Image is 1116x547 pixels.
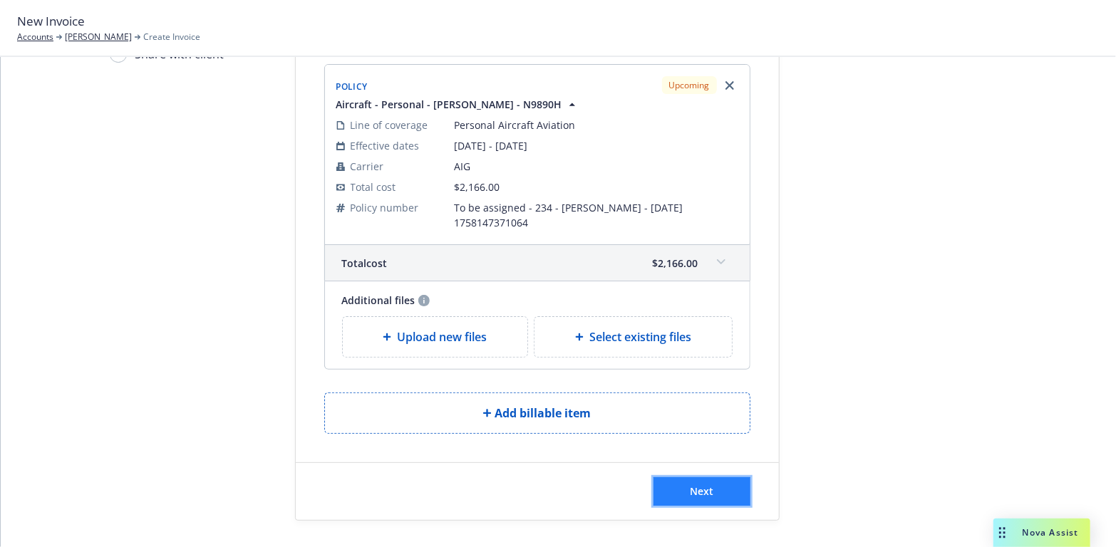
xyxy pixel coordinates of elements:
span: Select existing files [589,328,691,345]
span: Policy number [351,200,419,215]
span: Nova Assist [1023,526,1079,538]
span: Create Invoice [143,31,200,43]
button: Add billable item [324,392,750,434]
span: Upload new files [397,328,487,345]
a: [PERSON_NAME] [65,31,132,43]
span: Personal Aircraft Aviation [455,118,738,132]
button: Nova Assist [993,519,1090,547]
span: Carrier [351,159,384,174]
button: Next [653,477,750,506]
div: Select existing files [534,316,733,358]
span: $2,166.00 [455,180,500,194]
span: Effective dates [351,138,420,153]
span: To be assigned - 234 - [PERSON_NAME] - [DATE] 1758147371064 [455,200,738,230]
div: Drag to move [993,519,1011,547]
div: Upload new files [342,316,529,358]
a: Remove browser [721,77,738,94]
span: AIG [455,159,738,174]
button: Aircraft - Personal - [PERSON_NAME] - N9890H [336,97,579,112]
div: Upcoming [662,76,717,94]
span: Total cost [351,179,396,194]
span: Policy [336,80,368,93]
span: Total cost [342,256,388,271]
span: [DATE] - [DATE] [455,138,738,153]
span: Line of coverage [351,118,428,132]
span: Next [690,484,713,498]
span: Aircraft - Personal - [PERSON_NAME] - N9890H [336,97,562,112]
a: Accounts [17,31,53,43]
div: Totalcost$2,166.00 [325,245,750,281]
span: $2,166.00 [653,256,698,271]
span: Additional files [342,293,415,308]
span: Add billable item [495,405,591,422]
span: New Invoice [17,12,85,31]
